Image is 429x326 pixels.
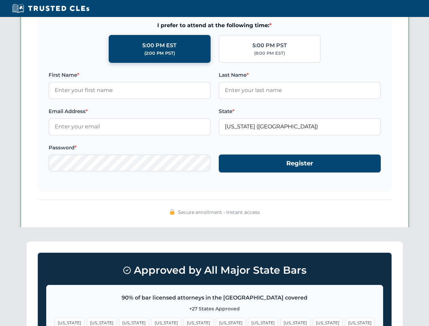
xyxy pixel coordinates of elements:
[219,107,381,115] label: State
[142,41,177,50] div: 5:00 PM EST
[219,155,381,173] button: Register
[46,261,383,279] h3: Approved by All Major State Bars
[49,71,211,79] label: First Name
[144,50,175,57] div: (2:00 PM PST)
[219,71,381,79] label: Last Name
[49,107,211,115] label: Email Address
[169,209,175,215] img: 🔒
[254,50,285,57] div: (8:00 PM EST)
[49,118,211,135] input: Enter your email
[219,118,381,135] input: Florida (FL)
[55,305,375,312] p: +27 States Approved
[219,82,381,99] input: Enter your last name
[49,82,211,99] input: Enter your first name
[10,3,91,14] img: Trusted CLEs
[49,144,211,152] label: Password
[49,21,381,30] span: I prefer to attend at the following time:
[55,293,375,302] p: 90% of bar licensed attorneys in the [GEOGRAPHIC_DATA] covered
[252,41,287,50] div: 5:00 PM PST
[178,209,260,216] span: Secure enrollment • Instant access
